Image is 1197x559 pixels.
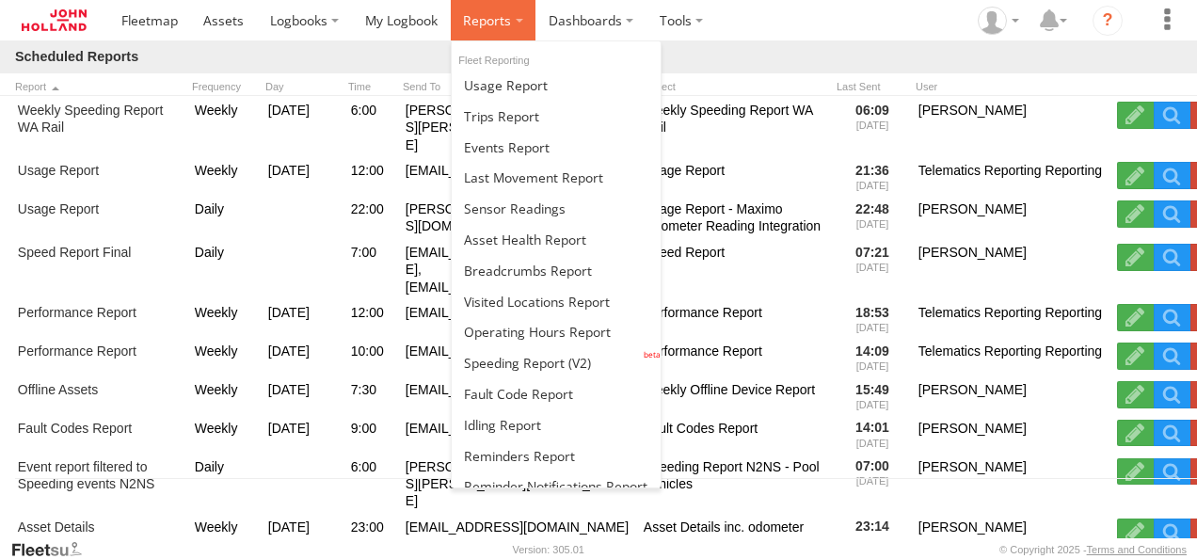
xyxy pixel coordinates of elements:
[837,417,908,452] div: 14:01 [DATE]
[916,198,1107,237] div: [PERSON_NAME]
[1117,102,1154,128] label: Edit Scheduled Report
[837,302,908,337] div: 18:53 [DATE]
[1117,519,1154,545] label: Edit Scheduled Report
[1154,102,1190,128] a: View Scheduled Report
[916,80,1094,93] span: User
[452,101,662,132] a: Trips Report
[452,440,662,471] a: Reminders Report
[916,160,1107,195] div: Telematics Reporting Reporting
[15,516,184,555] a: Asset Details
[1117,162,1154,188] label: Edit Scheduled Report
[348,241,395,297] div: 7:00
[452,409,662,440] a: Idling Report
[348,516,395,555] div: 23:00
[641,241,829,297] div: Speed Report
[837,340,908,375] div: 14:09 [DATE]
[641,417,829,452] div: Fault Codes Report
[916,378,1107,413] div: [PERSON_NAME]
[1154,244,1190,270] a: View Scheduled Report
[641,99,829,155] div: Weekly Speeding Report WA Rail
[265,417,341,452] div: [DATE]
[192,340,258,375] div: Weekly
[403,378,633,413] div: [EMAIL_ADDRESS][DOMAIN_NAME]
[452,132,662,163] a: Full Events Report
[403,198,633,237] div: [PERSON_NAME][EMAIL_ADDRESS][DOMAIN_NAME]
[348,80,395,93] span: Time
[192,378,258,413] div: Weekly
[15,198,184,237] a: Usage Report
[192,241,258,297] div: Daily
[837,198,908,237] div: 22:48 [DATE]
[348,417,395,452] div: 9:00
[452,224,662,255] a: Asset Health Report
[1093,6,1123,36] i: ?
[265,99,341,155] div: [DATE]
[192,198,258,237] div: Daily
[1154,420,1190,446] a: View Scheduled Report
[348,160,395,195] div: 12:00
[1117,304,1154,330] label: Edit Scheduled Report
[192,99,258,155] div: Weekly
[916,302,1107,337] div: Telematics Reporting Reporting
[641,302,829,337] div: Performance Report
[10,540,97,559] a: Visit our Website
[641,80,829,93] span: Subject
[837,455,908,512] div: 07:00 [DATE]
[971,7,1026,35] div: Adam Dippie
[837,160,908,195] div: 21:36 [DATE]
[1117,244,1154,270] label: Edit Scheduled Report
[15,378,184,413] a: Offline Assets
[265,160,341,195] div: [DATE]
[916,340,1107,375] div: Telematics Reporting Reporting
[15,241,184,297] a: Speed Report Final
[403,302,633,337] div: [EMAIL_ADDRESS][DOMAIN_NAME]
[348,99,395,155] div: 6:00
[348,340,395,375] div: 10:00
[192,160,258,195] div: Weekly
[1087,544,1187,555] a: Terms and Conditions
[452,193,662,224] a: Sensor Readings
[837,516,908,555] div: 23:14 [DATE]
[999,544,1187,555] div: © Copyright 2025 -
[1154,381,1190,407] a: View Scheduled Report
[641,160,829,195] div: Usage Report
[265,80,341,93] span: Day
[15,340,184,375] a: Performance Report
[452,286,662,317] a: Visited Locations Report
[1154,304,1190,330] a: View Scheduled Report
[452,316,662,347] a: Asset Operating Hours Report
[1154,519,1190,545] a: View Scheduled Report
[15,99,184,155] a: Weekly Speeding Report WA Rail
[452,471,662,503] a: Service Reminder Notifications Report
[1154,200,1190,227] a: View Scheduled Report
[916,99,1107,155] div: [PERSON_NAME]
[513,544,584,555] div: Version: 305.01
[452,162,662,193] a: Last Movement Report
[15,302,184,337] a: Performance Report
[403,516,633,555] div: [EMAIL_ADDRESS][DOMAIN_NAME]
[916,241,1107,297] div: [PERSON_NAME]
[641,378,829,413] div: Weekly Offline Device Report
[1154,458,1190,485] a: View Scheduled Report
[1154,162,1190,188] a: View Scheduled Report
[641,455,829,512] div: Speeding Report N2NS - Pool Vehicles
[452,70,662,101] a: Usage Report
[403,160,633,195] div: [EMAIL_ADDRESS][DOMAIN_NAME]
[192,80,258,93] span: Frequency
[265,302,341,337] div: [DATE]
[192,417,258,452] div: Weekly
[15,160,184,195] a: Usage Report
[403,80,633,93] span: Send To
[1117,420,1154,446] label: Edit Scheduled Report
[837,241,908,297] div: 07:21 [DATE]
[265,516,341,555] div: [DATE]
[1117,343,1154,369] label: Edit Scheduled Report
[452,255,662,286] a: Breadcrumbs Report
[348,455,395,512] div: 6:00
[348,302,395,337] div: 12:00
[265,340,341,375] div: [DATE]
[265,378,341,413] div: [DATE]
[452,347,662,378] a: Fleet Speed Report (V2)
[1154,343,1190,369] a: View Scheduled Report
[403,340,633,375] div: [EMAIL_ADDRESS][DOMAIN_NAME]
